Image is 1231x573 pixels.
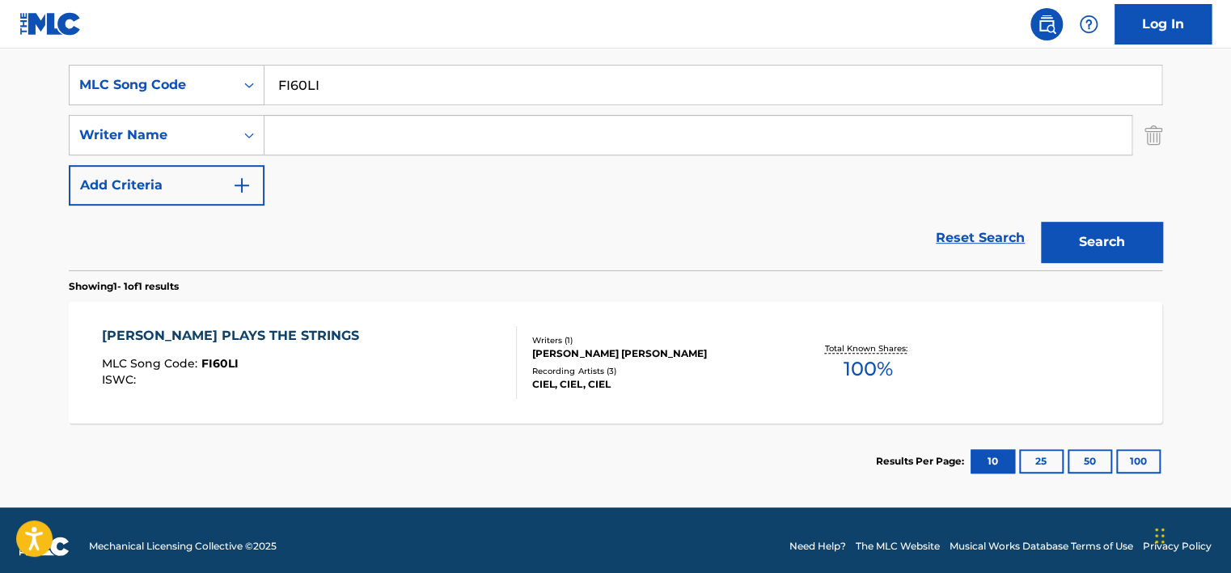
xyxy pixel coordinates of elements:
[1019,449,1064,473] button: 25
[532,346,776,361] div: [PERSON_NAME] [PERSON_NAME]
[1041,222,1162,262] button: Search
[824,342,911,354] p: Total Known Shares:
[1030,8,1063,40] a: Public Search
[69,65,1162,270] form: Search Form
[201,356,239,371] span: FI60LI
[843,354,892,384] span: 100 %
[532,377,776,392] div: CIEL, CIEL, CIEL
[1072,8,1105,40] div: Help
[1079,15,1098,34] img: help
[532,365,776,377] div: Recording Artists ( 3 )
[79,125,225,145] div: Writer Name
[856,539,940,554] a: The MLC Website
[950,539,1133,554] a: Musical Works Database Terms of Use
[79,75,225,95] div: MLC Song Code
[19,12,82,36] img: MLC Logo
[1068,449,1112,473] button: 50
[69,302,1162,423] a: [PERSON_NAME] PLAYS THE STRINGSMLC Song Code:FI60LIISWC:Writers (1)[PERSON_NAME] [PERSON_NAME]Rec...
[102,326,367,346] div: [PERSON_NAME] PLAYS THE STRINGS
[1115,4,1212,45] a: Log In
[1150,495,1231,573] iframe: Chat Widget
[102,356,201,371] span: MLC Song Code :
[1143,539,1212,554] a: Privacy Policy
[1144,115,1162,155] img: Delete Criterion
[1037,15,1056,34] img: search
[1150,495,1231,573] div: চ্যাট উইজেট
[89,539,277,554] span: Mechanical Licensing Collective © 2025
[1116,449,1161,473] button: 100
[232,176,252,195] img: 9d2ae6d4665cec9f34b9.svg
[928,220,1033,256] a: Reset Search
[971,449,1015,473] button: 10
[876,454,968,469] p: Results Per Page:
[532,334,776,346] div: Writers ( 1 )
[1155,511,1165,560] div: টেনে আনুন
[69,279,179,294] p: Showing 1 - 1 of 1 results
[69,165,264,206] button: Add Criteria
[102,372,140,387] span: ISWC :
[789,539,846,554] a: Need Help?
